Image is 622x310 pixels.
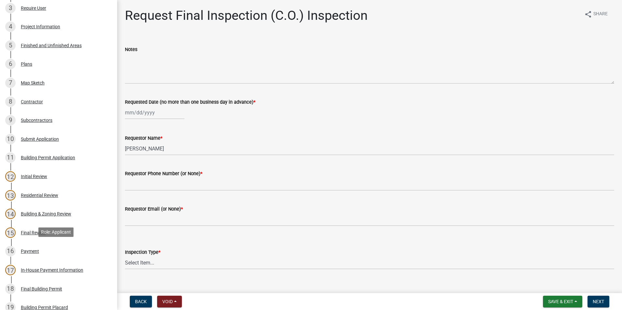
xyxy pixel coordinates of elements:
[21,268,83,272] div: In-House Payment Information
[21,212,71,216] div: Building & Zoning Review
[21,287,62,291] div: Final Building Permit
[125,172,202,176] label: Requestor Phone Number (or None)
[162,299,173,304] span: Void
[21,137,59,141] div: Submit Application
[125,100,255,105] label: Requested Date (no more than one business day in advance)
[21,24,60,29] div: Project Information
[5,190,16,200] div: 13
[21,43,82,48] div: Finished and Unfinished Areas
[21,174,47,179] div: Initial Review
[38,227,74,237] div: Role: Applicant
[584,10,592,18] i: share
[21,81,45,85] div: Map Sketch
[5,227,16,238] div: 15
[5,209,16,219] div: 14
[21,62,32,66] div: Plans
[588,296,609,307] button: Next
[5,134,16,144] div: 10
[125,106,184,119] input: mm/dd/yyyy
[21,249,39,253] div: Payment
[21,99,43,104] div: Contractor
[5,265,16,275] div: 17
[5,3,16,13] div: 3
[5,284,16,294] div: 18
[579,8,613,20] button: shareShare
[21,193,58,198] div: Residential Review
[593,10,608,18] span: Share
[5,115,16,125] div: 9
[125,47,137,52] label: Notes
[125,207,183,212] label: Requestor Email (or None)
[5,97,16,107] div: 8
[130,296,152,307] button: Back
[5,246,16,256] div: 16
[157,296,182,307] button: Void
[21,155,75,160] div: Building Permit Application
[5,21,16,32] div: 4
[5,40,16,51] div: 5
[21,118,52,123] div: Subcontractors
[543,296,582,307] button: Save & Exit
[5,78,16,88] div: 7
[5,171,16,182] div: 12
[548,299,573,304] span: Save & Exit
[5,152,16,163] div: 11
[135,299,147,304] span: Back
[593,299,604,304] span: Next
[21,230,46,235] div: Final Review
[125,8,368,23] h1: Request Final Inspection (C.O.) Inspection
[21,6,46,10] div: Require User
[5,59,16,69] div: 6
[125,136,162,141] label: Requestor Name
[125,250,160,255] label: Inspection Type
[21,305,68,310] div: Building Permit Placard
